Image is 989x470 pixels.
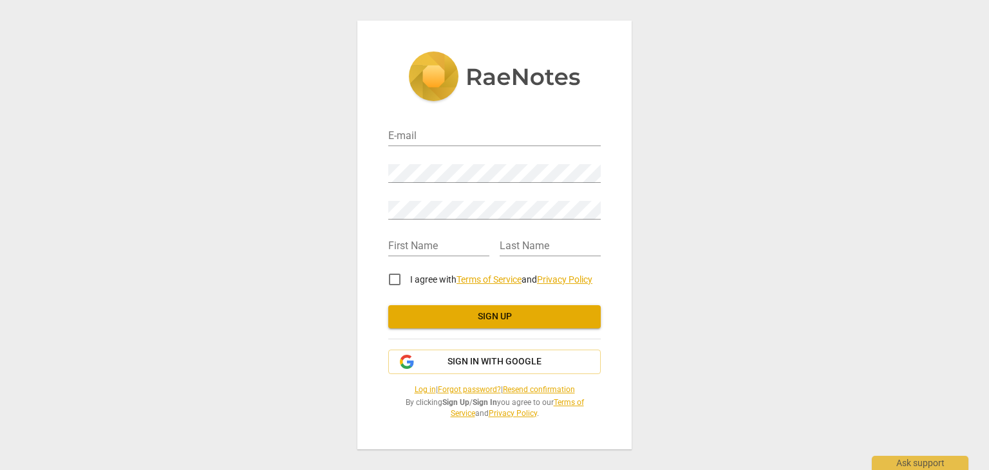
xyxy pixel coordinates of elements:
span: Sign in with Google [447,355,542,368]
a: Privacy Policy [537,274,592,285]
img: 5ac2273c67554f335776073100b6d88f.svg [408,52,581,104]
a: Log in [415,385,436,394]
b: Sign Up [442,398,469,407]
button: Sign in with Google [388,350,601,374]
b: Sign In [473,398,497,407]
a: Forgot password? [438,385,501,394]
a: Resend confirmation [503,385,575,394]
a: Privacy Policy [489,409,537,418]
div: Ask support [872,456,968,470]
span: I agree with and [410,274,592,285]
a: Terms of Service [457,274,522,285]
span: | | [388,384,601,395]
span: By clicking / you agree to our and . [388,397,601,418]
a: Terms of Service [451,398,584,418]
button: Sign up [388,305,601,328]
span: Sign up [399,310,590,323]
